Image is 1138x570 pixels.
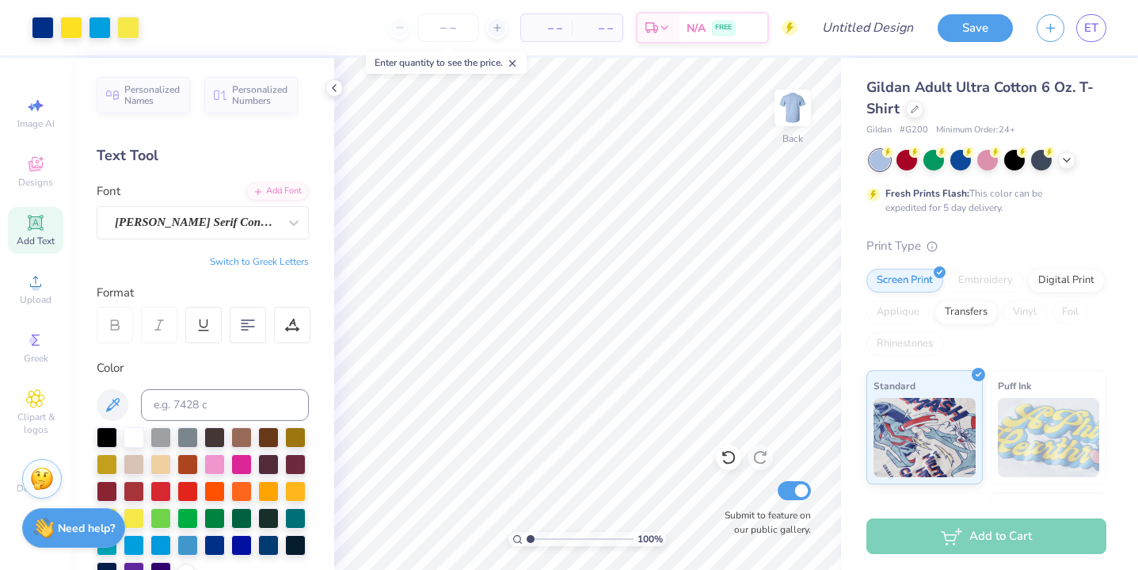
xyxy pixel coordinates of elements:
[900,124,928,137] span: # G200
[873,499,912,516] span: Neon Ink
[1003,300,1047,324] div: Vinyl
[638,532,663,546] span: 100 %
[866,332,943,356] div: Rhinestones
[948,269,1023,293] div: Embroidery
[998,398,1100,477] img: Puff Ink
[866,237,1106,255] div: Print Type
[17,235,55,247] span: Add Text
[998,377,1031,394] span: Puff Ink
[581,20,613,36] span: – –
[1052,300,1089,324] div: Foil
[1028,269,1105,293] div: Digital Print
[938,14,1013,42] button: Save
[934,300,998,324] div: Transfers
[97,145,309,166] div: Text Tool
[18,176,53,189] span: Designs
[936,124,1015,137] span: Minimum Order: 24 +
[866,124,892,137] span: Gildan
[687,20,706,36] span: N/A
[715,22,732,33] span: FREE
[20,293,51,306] span: Upload
[58,521,115,536] strong: Need help?
[17,482,55,495] span: Decorate
[866,300,930,324] div: Applique
[777,92,809,124] img: Back
[782,132,803,146] div: Back
[246,182,309,201] div: Add Font
[1084,19,1098,37] span: ET
[97,359,309,377] div: Color
[998,499,1091,516] span: Metallic & Glitter Ink
[8,411,63,436] span: Clipart & logos
[417,13,479,42] input: – –
[232,84,288,106] span: Personalized Numbers
[17,117,55,130] span: Image AI
[24,352,48,365] span: Greek
[885,186,1080,215] div: This color can be expedited for 5 day delivery.
[531,20,562,36] span: – –
[866,78,1094,118] span: Gildan Adult Ultra Cotton 6 Oz. T-Shirt
[885,187,969,200] strong: Fresh Prints Flash:
[97,284,310,302] div: Format
[866,269,943,293] div: Screen Print
[124,84,181,106] span: Personalized Names
[873,377,915,394] span: Standard
[210,255,309,268] button: Switch to Greek Letters
[873,398,976,477] img: Standard
[141,389,309,421] input: e.g. 7428 c
[1076,14,1106,42] a: ET
[97,182,120,201] label: Font
[716,508,811,537] label: Submit to feature on our public gallery.
[366,52,527,74] div: Enter quantity to see the price.
[809,12,926,44] input: Untitled Design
